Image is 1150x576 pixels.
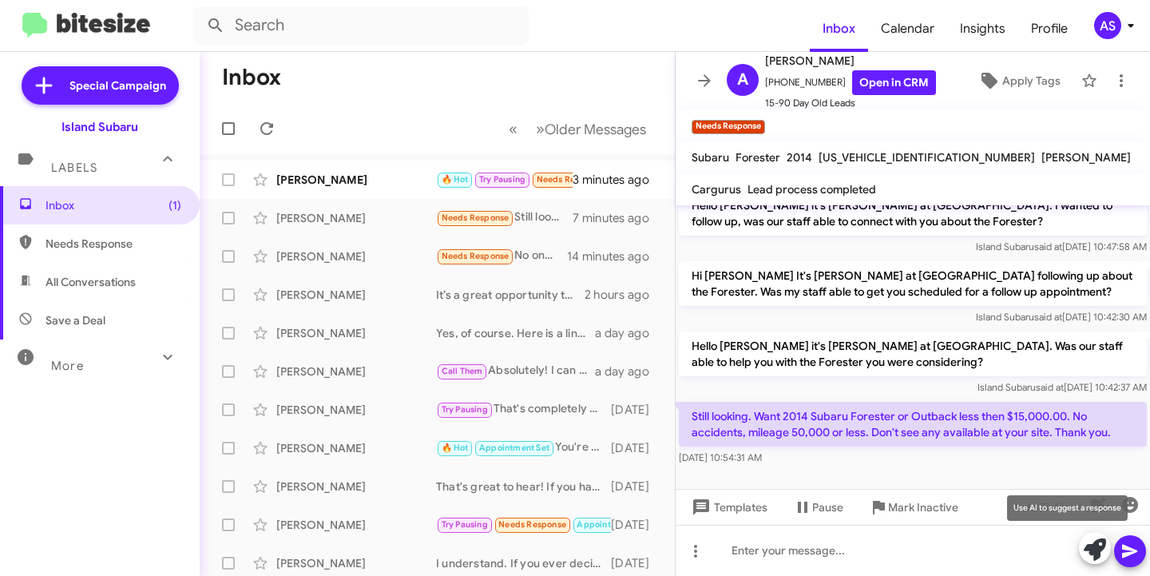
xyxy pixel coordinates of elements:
a: Calendar [868,6,947,52]
div: Im going to wait til next spring [436,170,573,189]
div: a day ago [595,325,662,341]
small: Needs Response [692,120,765,134]
span: Inbox [46,197,181,213]
div: That's great to hear! If you have any questions or need assistance with your current vehicle, fee... [436,479,611,495]
span: 2014 [787,150,812,165]
span: said at [1034,311,1062,323]
span: Labels [51,161,97,175]
span: said at [1036,381,1064,393]
div: [PERSON_NAME] [276,517,436,533]
span: 🔥 Hot [442,443,469,453]
div: 3 minutes ago [573,172,662,188]
span: said at [1034,240,1062,252]
span: A [737,67,748,93]
div: [PERSON_NAME] [276,172,436,188]
span: [PHONE_NUMBER] [765,70,936,95]
a: Open in CRM [852,70,936,95]
div: Use AI to suggest a response [1007,495,1128,521]
span: [PERSON_NAME] [1041,150,1131,165]
span: Try Pausing [442,404,488,415]
span: Needs Response [498,519,566,530]
span: Cargurus [692,182,741,197]
div: [PERSON_NAME] [276,248,436,264]
button: Next [526,113,656,145]
div: Yes Ty I'll be in touch in a few months [436,515,611,534]
span: 🔥 Hot [442,174,469,185]
div: [PERSON_NAME] [276,402,436,418]
div: [DATE] [611,402,662,418]
div: [PERSON_NAME] [276,210,436,226]
div: You're welcome! Looking forward to seeing you on the 20th at 2:00 PM. [436,439,611,457]
div: [PERSON_NAME] [276,325,436,341]
div: [PERSON_NAME] [276,555,436,571]
span: More [51,359,84,373]
div: AS [1094,12,1121,39]
span: (1) [169,197,181,213]
a: Inbox [810,6,868,52]
p: Hi [PERSON_NAME] It's [PERSON_NAME] at [GEOGRAPHIC_DATA] following up about the Forester. Was my ... [679,261,1147,306]
span: [US_VEHICLE_IDENTIFICATION_NUMBER] [819,150,1035,165]
a: Insights [947,6,1018,52]
h1: Inbox [222,65,281,90]
div: No one reached out. I'm waiting for the 2026 model. Please reach out until then. [436,247,567,265]
div: [PERSON_NAME] [276,363,436,379]
span: Forester [736,150,780,165]
a: Special Campaign [22,66,179,105]
div: 14 minutes ago [567,248,662,264]
span: Lead process completed [747,182,876,197]
span: » [536,119,545,139]
div: Absolutely! I can follow up with you at the end of the year to discuss your options. Just let me ... [436,362,595,380]
div: a day ago [595,363,662,379]
button: Mark Inactive [856,493,971,522]
div: [DATE] [611,555,662,571]
a: Profile [1018,6,1081,52]
span: Try Pausing [479,174,525,185]
div: [DATE] [611,440,662,456]
span: Appointment Set [577,519,647,530]
span: Mark Inactive [888,493,958,522]
span: [PERSON_NAME] [765,51,936,70]
div: I understand. If you ever decide to sell your vehicle or have questions in the future, feel free ... [436,555,611,571]
span: Appointment Set [479,443,549,453]
input: Search [193,6,529,45]
div: Still looking. Want 2014 Subaru Forester or Outback less then $15,000.00. No accidents, mileage 5... [436,209,573,227]
div: Yes, of course. Here is a link to our pre-owned inventory. [URL][DOMAIN_NAME]. [436,325,595,341]
span: Templates [688,493,767,522]
span: All Conversations [46,274,136,290]
span: Apply Tags [1002,66,1061,95]
span: Try Pausing [442,519,488,530]
button: Templates [676,493,780,522]
span: Save a Deal [46,312,105,328]
div: [DATE] [611,517,662,533]
span: Subaru [692,150,729,165]
span: Needs Response [442,213,510,223]
div: It’s a great opportunity to see what your Forester is worth! In order to determine how much your ... [436,287,585,303]
div: [DATE] [611,479,662,495]
span: Needs Response [46,236,181,252]
div: 7 minutes ago [573,210,662,226]
span: Island Subaru [DATE] 10:42:37 AM [978,381,1147,393]
div: 2 hours ago [585,287,662,303]
button: Apply Tags [964,66,1073,95]
div: [PERSON_NAME] [276,287,436,303]
p: Hello [PERSON_NAME] it's [PERSON_NAME] at [GEOGRAPHIC_DATA]. Was our staff able to help you with ... [679,332,1147,376]
button: Pause [780,493,856,522]
div: That's completely understandable! If you're considering selling your vehicle in the future, let u... [436,400,611,419]
div: [PERSON_NAME] [276,440,436,456]
span: Call Them [442,366,483,376]
span: [DATE] 10:54:31 AM [679,451,762,463]
span: Older Messages [545,121,646,138]
p: Still looking. Want 2014 Subaru Forester or Outback less then $15,000.00. No accidents, mileage 5... [679,402,1147,447]
nav: Page navigation example [500,113,656,145]
button: Previous [499,113,527,145]
button: AS [1081,12,1132,39]
span: Island Subaru [DATE] 10:47:58 AM [976,240,1147,252]
span: 15-90 Day Old Leads [765,95,936,111]
span: Pause [812,493,843,522]
p: Hello [PERSON_NAME] it's [PERSON_NAME] at [GEOGRAPHIC_DATA]. I wanted to follow up, was our staff... [679,191,1147,236]
span: Needs Response [442,251,510,261]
